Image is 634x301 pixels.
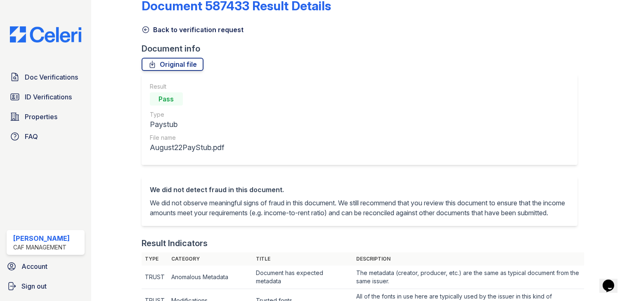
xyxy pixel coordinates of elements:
img: CE_Logo_Blue-a8612792a0a2168367f1c8372b55b34899dd931a85d93a1a3d3e32e68fde9ad4.png [3,26,88,42]
div: August22PayStub.pdf [150,142,224,153]
td: The metadata (creator, producer, etc.) are the same as typical document from the same issuer. [353,266,584,289]
div: Result Indicators [142,238,208,249]
div: Result [150,82,224,91]
th: Type [142,252,168,266]
iframe: chat widget [599,268,626,293]
div: File name [150,134,224,142]
a: FAQ [7,128,85,145]
a: ID Verifications [7,89,85,105]
span: Account [21,261,47,271]
p: We did not observe meaningful signs of fraud in this document. We still recommend that you review... [150,198,569,218]
td: Document has expected metadata [253,266,353,289]
td: TRUST [142,266,168,289]
a: Properties [7,108,85,125]
div: [PERSON_NAME] [13,233,70,243]
a: Back to verification request [142,25,244,35]
th: Category [168,252,253,266]
a: Original file [142,58,203,71]
a: Account [3,258,88,275]
span: Doc Verifications [25,72,78,82]
div: We did not detect fraud in this document. [150,185,569,195]
td: Anomalous Metadata [168,266,253,289]
span: FAQ [25,132,38,141]
span: Properties [25,112,57,122]
span: ID Verifications [25,92,72,102]
a: Sign out [3,278,88,294]
div: Paystub [150,119,224,130]
div: CAF Management [13,243,70,252]
th: Title [253,252,353,266]
div: Document info [142,43,584,54]
span: Sign out [21,281,47,291]
div: Pass [150,92,183,106]
div: Type [150,111,224,119]
a: Doc Verifications [7,69,85,85]
th: Description [353,252,584,266]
